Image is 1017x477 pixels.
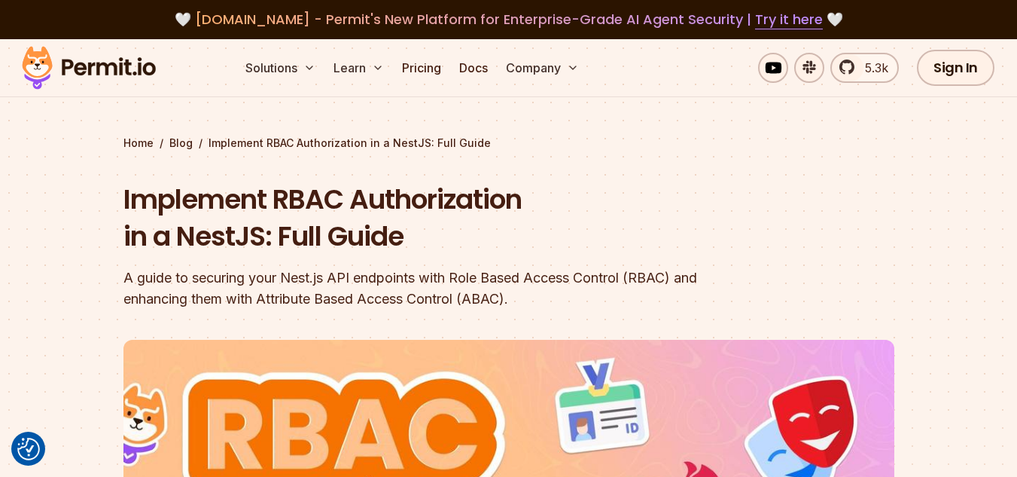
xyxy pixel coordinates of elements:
[36,9,981,30] div: 🤍 🤍
[15,42,163,93] img: Permit logo
[500,53,585,83] button: Company
[327,53,390,83] button: Learn
[755,10,823,29] a: Try it here
[830,53,899,83] a: 5.3k
[169,136,193,151] a: Blog
[453,53,494,83] a: Docs
[123,136,894,151] div: / /
[17,438,40,460] button: Consent Preferences
[856,59,888,77] span: 5.3k
[396,53,447,83] a: Pricing
[195,10,823,29] span: [DOMAIN_NAME] - Permit's New Platform for Enterprise-Grade AI Agent Security |
[123,181,702,255] h1: Implement RBAC Authorization in a NestJS: Full Guide
[239,53,321,83] button: Solutions
[123,268,702,310] div: A guide to securing your Nest.js API endpoints with Role Based Access Control (RBAC) and enhancin...
[917,50,994,86] a: Sign In
[123,136,154,151] a: Home
[17,438,40,460] img: Revisit consent button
